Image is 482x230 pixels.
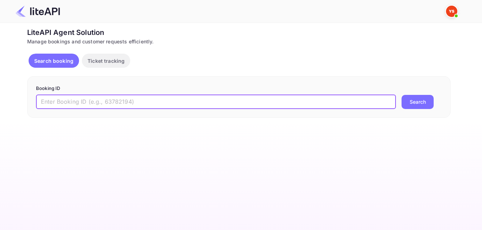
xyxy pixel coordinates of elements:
div: LiteAPI Agent Solution [27,27,451,38]
p: Ticket tracking [88,57,125,65]
img: Yandex Support [446,6,457,17]
button: Search [402,95,434,109]
p: Search booking [34,57,73,65]
input: Enter Booking ID (e.g., 63782194) [36,95,396,109]
div: Manage bookings and customer requests efficiently. [27,38,451,45]
img: LiteAPI Logo [16,6,60,17]
p: Booking ID [36,85,442,92]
